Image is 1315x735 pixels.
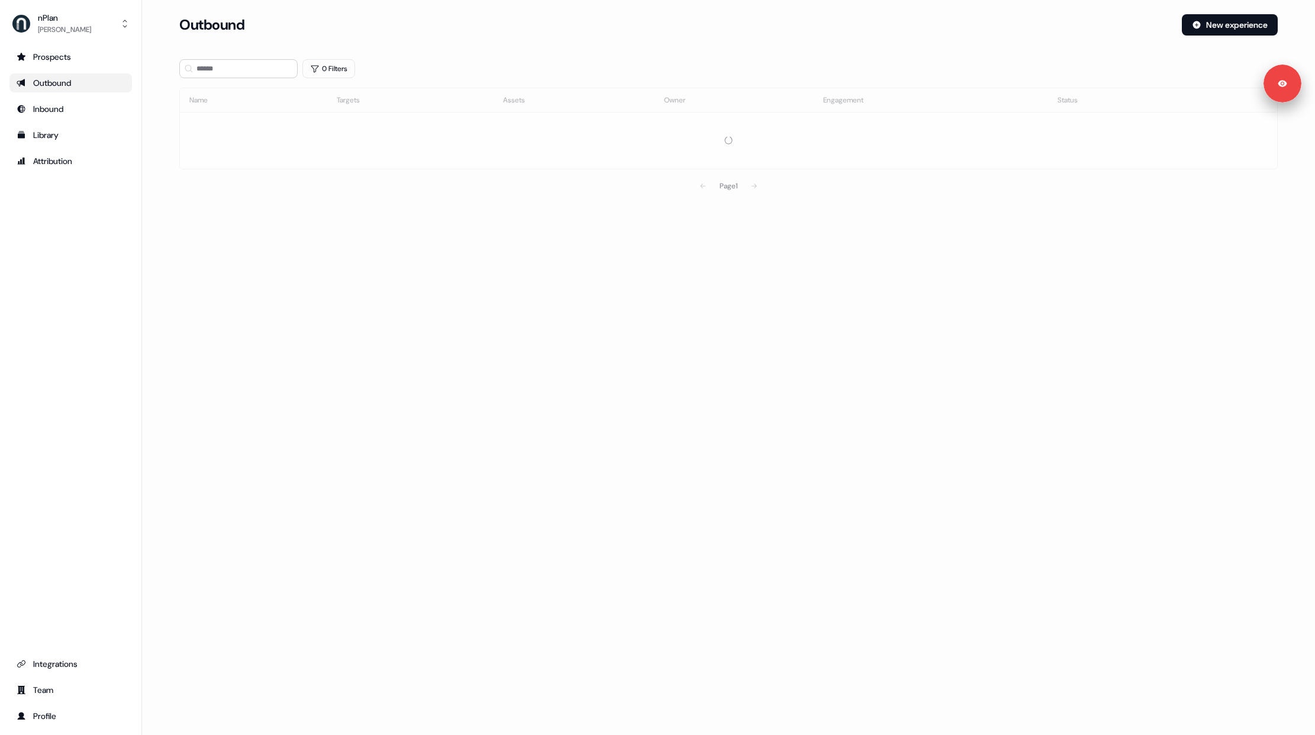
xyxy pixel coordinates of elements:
a: Go to templates [9,126,132,145]
div: Attribution [17,155,125,167]
div: Integrations [17,658,125,670]
button: nPlan[PERSON_NAME] [9,9,132,38]
div: Outbound [17,77,125,89]
a: Go to prospects [9,47,132,66]
div: Library [17,129,125,141]
div: Team [17,684,125,696]
div: [PERSON_NAME] [38,24,91,36]
button: 0 Filters [302,59,355,78]
a: Go to outbound experience [9,73,132,92]
div: Inbound [17,103,125,115]
a: Go to integrations [9,654,132,673]
a: Go to team [9,681,132,699]
div: Profile [17,710,125,722]
div: nPlan [38,12,91,24]
button: New experience [1182,14,1278,36]
a: Go to attribution [9,152,132,171]
a: Go to Inbound [9,100,132,118]
h3: Outbound [179,16,244,34]
a: Go to profile [9,707,132,726]
div: Prospects [17,51,125,63]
